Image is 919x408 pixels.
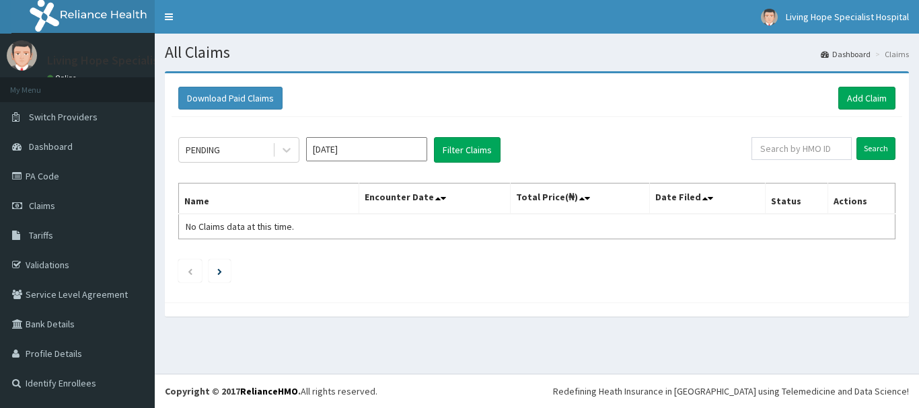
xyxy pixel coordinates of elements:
[306,137,427,161] input: Select Month and Year
[650,183,766,214] th: Date Filed
[761,9,778,26] img: User Image
[766,183,828,214] th: Status
[434,137,501,163] button: Filter Claims
[7,40,37,71] img: User Image
[872,48,909,60] li: Claims
[359,183,510,214] th: Encounter Date
[553,384,909,398] div: Redefining Heath Insurance in [GEOGRAPHIC_DATA] using Telemedicine and Data Science!
[187,265,193,277] a: Previous page
[29,200,55,212] span: Claims
[186,143,220,157] div: PENDING
[856,137,895,160] input: Search
[828,183,895,214] th: Actions
[29,229,53,241] span: Tariffs
[217,265,222,277] a: Next page
[838,87,895,110] a: Add Claim
[821,48,871,60] a: Dashboard
[29,140,73,153] span: Dashboard
[240,385,298,397] a: RelianceHMO
[165,44,909,61] h1: All Claims
[786,11,909,23] span: Living Hope Specialist Hospital
[155,374,919,408] footer: All rights reserved.
[165,385,301,397] strong: Copyright © 2017 .
[178,87,283,110] button: Download Paid Claims
[29,111,98,123] span: Switch Providers
[510,183,650,214] th: Total Price(₦)
[751,137,852,160] input: Search by HMO ID
[47,73,79,83] a: Online
[186,220,294,233] span: No Claims data at this time.
[47,54,211,67] p: Living Hope Specialist Hospital
[179,183,359,214] th: Name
